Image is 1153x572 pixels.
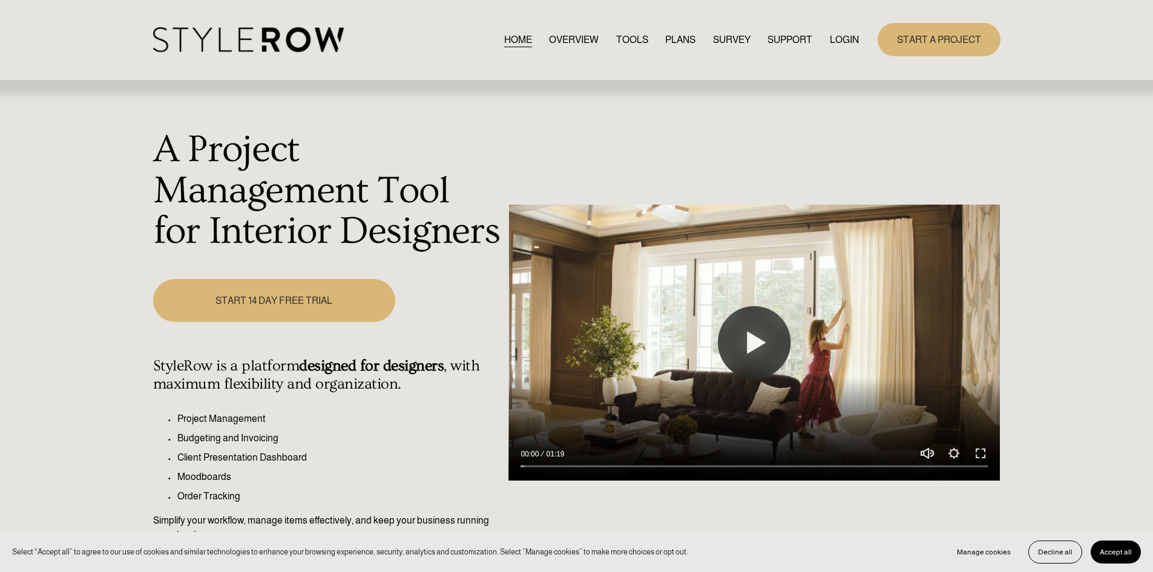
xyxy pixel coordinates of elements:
[542,448,567,460] div: Duration
[177,431,502,445] p: Budgeting and Invoicing
[616,31,648,48] a: TOOLS
[957,548,1011,556] span: Manage cookies
[153,357,502,393] h4: StyleRow is a platform , with maximum flexibility and organization.
[1100,548,1132,556] span: Accept all
[153,27,344,52] img: StyleRow
[665,31,695,48] a: PLANS
[713,31,751,48] a: SURVEY
[153,130,502,252] h1: A Project Management Tool for Interior Designers
[878,23,1000,56] a: START A PROJECT
[521,462,988,471] input: Seek
[767,31,812,48] a: folder dropdown
[1028,541,1082,564] button: Decline all
[549,31,599,48] a: OVERVIEW
[767,33,812,47] span: SUPPORT
[153,513,502,542] p: Simplify your workflow, manage items effectively, and keep your business running seamlessly.
[177,450,502,465] p: Client Presentation Dashboard
[153,279,395,322] a: START 14 DAY FREE TRIAL
[718,306,790,379] button: Play
[177,489,502,504] p: Order Tracking
[948,541,1020,564] button: Manage cookies
[12,546,688,557] p: Select “Accept all” to agree to our use of cookies and similar technologies to enhance your brows...
[177,412,502,426] p: Project Management
[504,31,532,48] a: HOME
[299,357,444,375] strong: designed for designers
[830,31,859,48] a: LOGIN
[177,470,502,484] p: Moodboards
[1091,541,1141,564] button: Accept all
[521,448,542,460] div: Current time
[1038,548,1073,556] span: Decline all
